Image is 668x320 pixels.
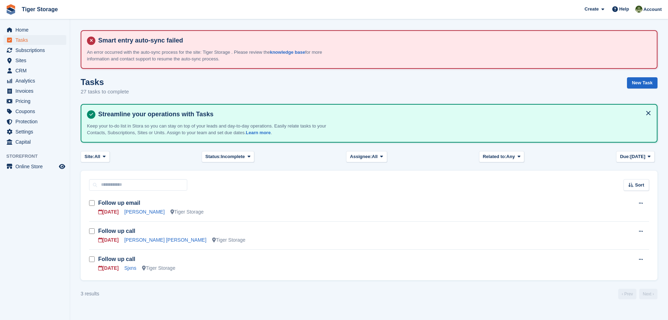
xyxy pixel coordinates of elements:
span: Pricing [15,96,58,106]
span: Protection [15,117,58,126]
h4: Streamline your operations with Tasks [95,110,651,118]
div: [DATE] [98,208,119,216]
a: Follow up call [98,228,135,234]
span: Status: [205,153,221,160]
h4: Smart entry auto-sync failed [95,37,651,45]
div: [DATE] [98,265,119,272]
a: Tiger Storage [19,4,61,15]
a: menu [4,55,66,65]
span: CRM [15,66,58,76]
p: 27 tasks to complete [81,88,129,96]
a: menu [4,127,66,137]
img: Matthew Ellwood [635,6,642,13]
a: [PERSON_NAME] [124,209,164,215]
a: Follow up call [98,256,135,262]
a: menu [4,117,66,126]
span: Sites [15,55,58,65]
a: Previous [618,289,636,299]
span: Account [643,6,662,13]
button: Status: Incomplete [202,151,254,163]
span: Any [506,153,515,160]
p: An error occurred with the auto-sync process for the site: Tiger Storage . Please review the for ... [87,49,332,63]
img: stora-icon-8386f47178a22dfd0bd8f6a31ec36ba5ce8667c1dd55bd0f319d3a0aa187defe.svg [6,4,16,15]
button: Site: All [81,151,110,163]
span: Subscriptions [15,45,58,55]
div: Tiger Storage [170,208,204,216]
a: [PERSON_NAME] [PERSON_NAME] [124,237,206,243]
a: Sjxns [124,265,136,271]
span: Home [15,25,58,35]
a: Learn more [246,130,271,135]
a: Preview store [58,162,66,171]
span: Assignee: [350,153,372,160]
a: menu [4,35,66,45]
span: Online Store [15,162,58,171]
a: menu [4,76,66,86]
button: Due: [DATE] [616,151,655,163]
span: Help [619,6,629,13]
a: menu [4,96,66,106]
a: knowledge base [270,50,305,55]
span: Analytics [15,76,58,86]
span: Settings [15,127,58,137]
div: [DATE] [98,236,119,244]
a: menu [4,86,66,96]
div: Tiger Storage [142,265,175,272]
span: Related to: [483,153,506,160]
h1: Tasks [81,77,129,87]
button: Assignee: All [346,151,387,163]
span: Tasks [15,35,58,45]
a: menu [4,25,66,35]
span: Incomplete [221,153,245,160]
div: Tiger Storage [212,236,245,244]
span: Create [585,6,599,13]
a: Follow up email [98,200,140,206]
span: Due: [620,153,630,160]
span: Site: [85,153,94,160]
p: Keep your to-do list in Stora so you can stay on top of your leads and day-to-day operations. Eas... [87,123,332,136]
div: 3 results [81,290,99,298]
a: menu [4,106,66,116]
a: menu [4,66,66,76]
span: All [94,153,100,160]
span: Invoices [15,86,58,96]
a: menu [4,162,66,171]
span: [DATE] [630,153,645,160]
a: Next [639,289,657,299]
a: menu [4,45,66,55]
span: Storefront [6,153,70,160]
span: All [372,153,378,160]
a: menu [4,137,66,147]
nav: Page [617,289,659,299]
span: Capital [15,137,58,147]
span: Coupons [15,106,58,116]
span: Sort [635,182,644,189]
a: New Task [627,77,657,89]
button: Related to: Any [479,151,524,163]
